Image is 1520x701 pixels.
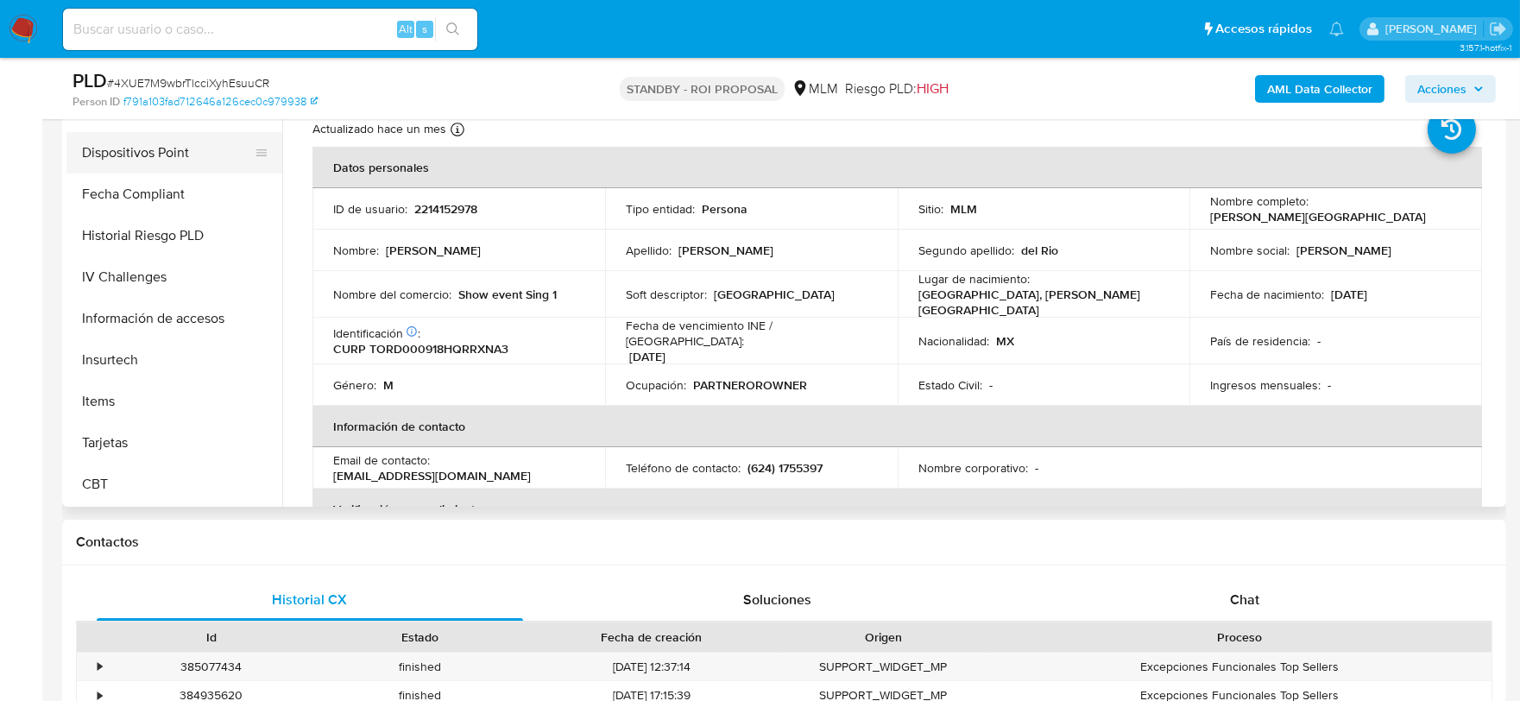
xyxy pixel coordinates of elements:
[399,21,413,37] span: Alt
[73,94,120,110] b: Person ID
[918,287,1163,318] p: [GEOGRAPHIC_DATA], [PERSON_NAME][GEOGRAPHIC_DATA]
[333,452,430,468] p: Email de contacto :
[435,17,470,41] button: search-icon
[918,271,1030,287] p: Lugar de nacimiento :
[536,628,766,646] div: Fecha de creación
[312,489,1482,530] th: Verificación y cumplimiento
[386,243,481,258] p: [PERSON_NAME]
[1210,377,1321,393] p: Ingresos mensuales :
[73,66,107,94] b: PLD
[66,422,282,464] button: Tarjetas
[333,325,420,341] p: Identificación :
[950,201,977,217] p: MLM
[1296,243,1391,258] p: [PERSON_NAME]
[458,287,557,302] p: Show event Sing 1
[1210,243,1290,258] p: Nombre social :
[918,377,982,393] p: Estado Civil :
[1230,590,1259,609] span: Chat
[76,534,1492,551] h1: Contactos
[1255,75,1384,103] button: AML Data Collector
[422,21,427,37] span: s
[1215,20,1312,38] span: Accesos rápidos
[66,339,282,381] button: Insurtech
[1385,21,1483,37] p: dalia.goicochea@mercadolibre.com.mx
[626,201,695,217] p: Tipo entidad :
[626,287,707,302] p: Soft descriptor :
[1210,287,1324,302] p: Fecha de nacimiento :
[845,79,949,98] span: Riesgo PLD:
[626,460,741,476] p: Teléfono de contacto :
[626,318,877,349] p: Fecha de vencimiento INE / [GEOGRAPHIC_DATA] :
[333,287,451,302] p: Nombre del comercio :
[333,341,508,357] p: CURP TORD000918HQRRXNA3
[66,174,282,215] button: Fecha Compliant
[678,243,773,258] p: [PERSON_NAME]
[524,653,779,681] div: [DATE] 12:37:14
[989,377,993,393] p: -
[987,653,1492,681] div: Excepciones Funcionales Top Sellers
[1210,333,1310,349] p: País de residencia :
[714,287,835,302] p: [GEOGRAPHIC_DATA]
[66,256,282,298] button: IV Challenges
[1210,193,1309,209] p: Nombre completo :
[779,653,987,681] div: SUPPORT_WIDGET_MP
[63,18,477,41] input: Buscar usuario o caso...
[1267,75,1372,103] b: AML Data Collector
[107,74,269,92] span: # 4XUE7M9wbrTlcciXyhEsuuCR
[1210,209,1426,224] p: [PERSON_NAME][GEOGRAPHIC_DATA]
[328,628,513,646] div: Estado
[414,201,477,217] p: 2214152978
[1417,75,1466,103] span: Acciones
[333,201,407,217] p: ID de usuario :
[312,121,446,137] p: Actualizado hace un mes
[918,243,1014,258] p: Segundo apellido :
[312,147,1482,188] th: Datos personales
[626,243,672,258] p: Apellido :
[791,628,975,646] div: Origen
[107,653,316,681] div: 385077434
[1317,333,1321,349] p: -
[333,468,531,483] p: [EMAIL_ADDRESS][DOMAIN_NAME]
[1329,22,1344,36] a: Notificaciones
[918,201,943,217] p: Sitio :
[272,590,347,609] span: Historial CX
[1000,628,1479,646] div: Proceso
[123,94,318,110] a: f791a103fad712646a126cec0c979938
[702,201,747,217] p: Persona
[1405,75,1496,103] button: Acciones
[316,653,525,681] div: finished
[629,349,665,364] p: [DATE]
[693,377,807,393] p: PARTNEROROWNER
[1035,460,1038,476] p: -
[66,132,268,174] button: Dispositivos Point
[996,333,1014,349] p: MX
[626,377,686,393] p: Ocupación :
[1489,20,1507,38] a: Salir
[917,79,949,98] span: HIGH
[1328,377,1331,393] p: -
[747,460,823,476] p: (624) 1755397
[743,590,811,609] span: Soluciones
[98,659,102,675] div: •
[66,381,282,422] button: Items
[918,460,1028,476] p: Nombre corporativo :
[1460,41,1511,54] span: 3.157.1-hotfix-1
[792,79,838,98] div: MLM
[312,406,1482,447] th: Información de contacto
[66,215,282,256] button: Historial Riesgo PLD
[66,298,282,339] button: Información de accesos
[383,377,394,393] p: M
[1331,287,1367,302] p: [DATE]
[66,464,282,505] button: CBT
[333,377,376,393] p: Género :
[918,333,989,349] p: Nacionalidad :
[119,628,304,646] div: Id
[333,243,379,258] p: Nombre :
[620,77,785,101] p: STANDBY - ROI PROPOSAL
[1021,243,1058,258] p: del Rio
